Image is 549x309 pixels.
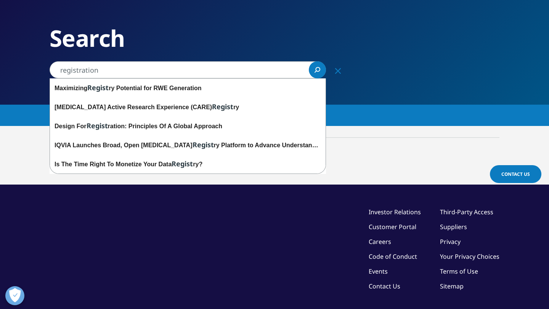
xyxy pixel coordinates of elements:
[50,78,326,97] div: Maximizing ry Potential for RWE Generation
[369,237,391,246] a: Careers
[50,97,326,116] div: [MEDICAL_DATA] Active Research Experience (CARE) ry
[501,171,530,177] span: Contact Us
[335,68,341,74] svg: Clear
[369,223,416,231] a: Customer Portal
[329,61,347,80] div: Wissen van
[369,252,417,261] a: Code of Conduct
[193,140,214,149] span: Regist
[440,223,467,231] a: Suppliers
[440,267,478,276] a: Terms of Use
[440,237,461,246] a: Privacy
[440,282,464,290] a: Sitemap
[490,165,541,183] a: Contact Us
[50,78,326,174] div: Maximizing Registry Potential for RWE GenerationCOVID Active Research Experience (CARE) RegistryD...
[50,154,326,174] div: Is The Time Right To Monetize Your Data ry?
[87,121,108,130] span: Regist
[50,135,326,154] div: IQVIA Launches Broad, Open [MEDICAL_DATA] ry Platform to Advance Understanding, Collaboration, an...
[50,78,326,174] div: Search Suggestions
[50,116,326,135] div: Design For ration: Principles Of A Global Approach
[369,208,421,216] a: Investor Relations
[315,67,320,73] svg: Search
[87,83,109,92] span: Regist
[440,252,499,261] a: Your Privacy Choices
[172,159,193,168] span: Regist
[369,267,388,276] a: Events
[369,282,400,290] a: Contact Us
[50,61,326,78] input: Zoeken
[309,61,326,78] a: Zoeken
[50,24,499,53] h2: Search
[440,208,493,216] a: Third-Party Access
[5,286,24,305] button: Voorkeuren openen
[212,102,233,111] span: Regist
